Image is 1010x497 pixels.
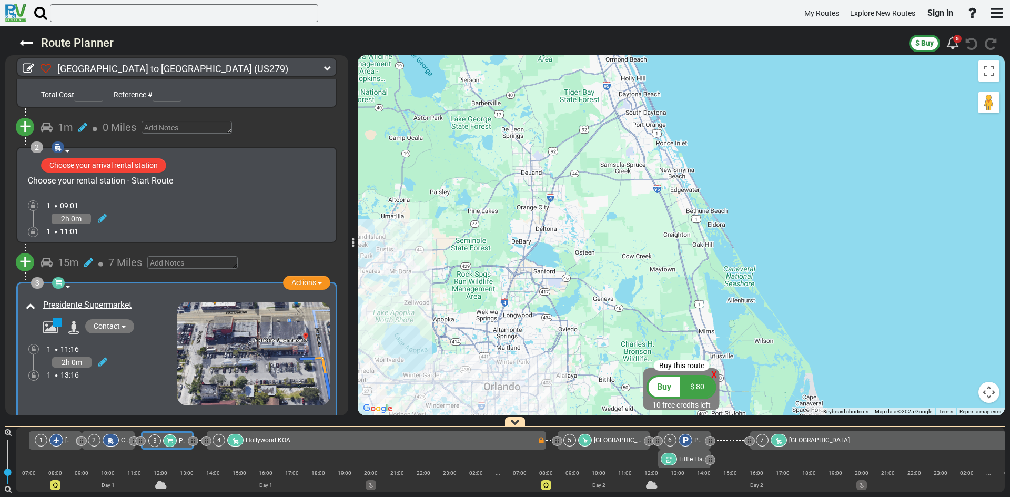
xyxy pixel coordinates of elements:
[213,434,225,447] div: 4
[980,476,997,486] div: |
[770,476,796,486] div: |
[31,277,44,289] div: 3
[177,302,330,405] img: presidente%20supermarket_id-15512_main_7c0a.png
[750,482,763,488] span: Day 2
[559,468,585,478] div: 09:00
[638,476,664,486] div: |
[796,468,822,478] div: 18:00
[823,408,868,415] button: Keyboard shortcuts
[691,468,717,478] div: 14:00
[533,476,559,486] div: |
[585,476,612,486] div: |
[927,8,953,18] span: Sign in
[717,476,743,486] div: |
[690,382,704,391] span: $ 80
[770,468,796,478] div: 17:00
[822,468,849,478] div: 19:00
[507,476,533,486] div: |
[437,468,463,478] div: 23:00
[659,361,704,370] span: Buy this route
[41,158,166,173] button: Choose your arrival rental station
[664,434,676,447] div: 6
[252,476,279,486] div: |
[147,476,174,486] div: |
[938,409,953,414] a: Terms (opens in new tab)
[845,3,920,24] a: Explore New Routes
[305,468,331,478] div: 18:00
[16,476,42,486] div: |
[694,437,793,444] span: Parking near [GEOGRAPHIC_DATA]
[291,278,316,287] span: Actions
[41,36,114,49] sapn: Route Planner
[959,409,1002,414] a: Report a map error
[533,468,559,478] div: 08:00
[88,434,100,447] div: 2
[200,468,226,478] div: 14:00
[174,468,200,478] div: 13:00
[60,227,78,236] span: 11:01
[849,468,875,478] div: 20:00
[410,476,437,486] div: |
[42,468,68,478] div: 08:00
[114,90,153,99] span: Reference #
[41,90,74,99] span: Total Cost
[954,468,980,478] div: 02:00
[612,468,638,478] div: 11:00
[946,34,959,52] div: 5
[254,63,288,74] span: (US279)
[662,401,711,409] span: free credits left
[437,476,463,486] div: |
[305,476,331,486] div: |
[18,248,336,277] div: + 15m 7 Miles
[612,476,638,486] div: |
[19,250,31,274] span: +
[60,371,79,379] span: 13:16
[35,434,47,447] div: 1
[585,468,612,478] div: 10:00
[559,476,585,486] div: |
[46,201,50,210] span: 1
[711,367,717,380] span: x
[849,476,875,486] div: |
[875,409,932,414] span: Map data ©2025 Google
[46,227,50,236] span: 1
[259,482,272,488] span: Day 1
[200,476,226,486] div: |
[384,468,410,478] div: 21:00
[65,437,191,444] span: [GEOGRAPHIC_DATA] - [GEOGRAPHIC_DATA]
[711,366,717,382] div: x
[358,476,384,486] div: |
[953,35,962,43] div: 5
[60,345,79,353] span: 11:16
[43,300,132,310] a: Presidente Supermarket
[16,468,42,478] div: 07:00
[410,468,437,478] div: 22:00
[978,60,999,82] button: Toggle fullscreen view
[691,476,717,486] div: |
[179,437,247,444] span: Presidente Supermarket
[121,437,233,444] span: Choose your rental station - Start Route
[978,382,999,403] button: Map camera controls
[796,476,822,486] div: |
[174,476,200,486] div: |
[789,437,850,444] span: [GEOGRAPHIC_DATA]
[279,476,305,486] div: |
[384,476,410,486] div: |
[283,276,330,290] button: Actions
[16,282,337,455] div: 3 Actions Presidente Supermarket Contact 1 11:16 2h 0m 1 13:16
[95,476,121,486] div: |
[875,468,901,478] div: 21:00
[489,468,507,478] div: ...
[717,468,743,478] div: 15:00
[756,434,769,447] div: 7
[108,256,142,269] span: 7 Miles
[594,437,654,444] span: [GEOGRAPHIC_DATA]
[147,468,174,478] div: 12:00
[804,9,839,17] span: My Routes
[463,476,489,486] div: |
[664,468,691,478] div: 13:00
[95,468,121,478] div: 10:00
[657,382,671,392] span: Buy
[360,402,395,415] a: Open this area in Google Maps (opens a new window)
[121,476,147,486] div: |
